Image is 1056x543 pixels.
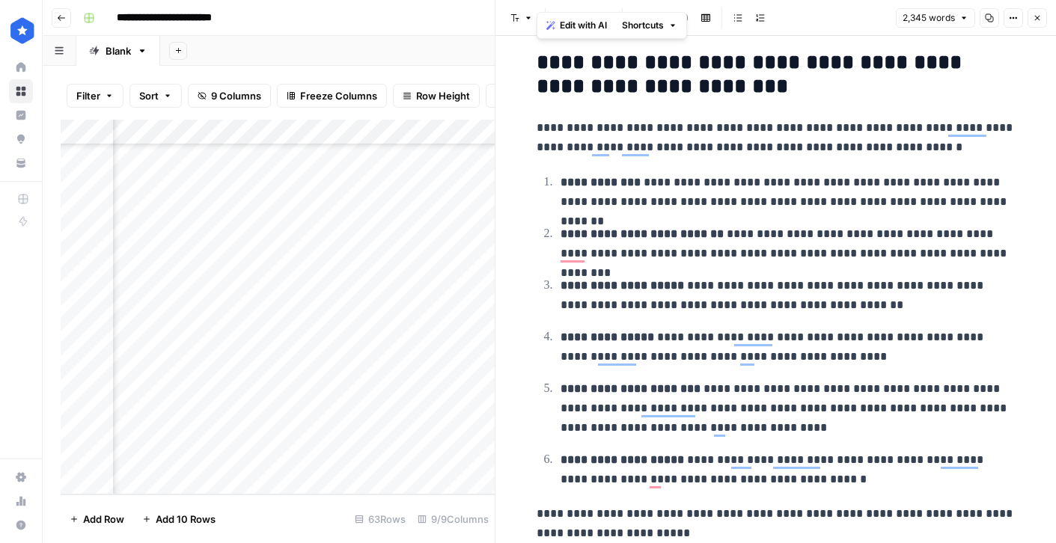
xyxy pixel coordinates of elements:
button: 2,345 words [896,8,975,28]
span: Add Row [83,512,124,527]
a: Opportunities [9,127,33,151]
span: Filter [76,88,100,103]
span: Shortcuts [622,19,664,32]
span: Add 10 Rows [156,512,216,527]
img: ConsumerAffairs Logo [9,17,36,44]
span: Sort [139,88,159,103]
a: Usage [9,489,33,513]
button: 9 Columns [188,84,271,108]
div: 9/9 Columns [412,507,495,531]
span: Edit with AI [560,19,607,32]
div: Blank [106,43,131,58]
a: Insights [9,103,33,127]
span: Freeze Columns [300,88,377,103]
a: Browse [9,79,33,103]
a: Your Data [9,151,33,175]
button: Workspace: ConsumerAffairs [9,12,33,49]
div: 63 Rows [349,507,412,531]
button: Filter [67,84,123,108]
button: Edit with AI [540,16,613,35]
a: Home [9,55,33,79]
button: Help + Support [9,513,33,537]
button: Shortcuts [616,16,683,35]
a: Settings [9,465,33,489]
span: 2,345 words [903,11,955,25]
button: Add Row [61,507,133,531]
button: Sort [129,84,182,108]
button: Row Height [393,84,480,108]
a: Blank [76,36,160,66]
button: Freeze Columns [277,84,387,108]
button: Add 10 Rows [133,507,225,531]
span: Row Height [416,88,470,103]
span: 9 Columns [211,88,261,103]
